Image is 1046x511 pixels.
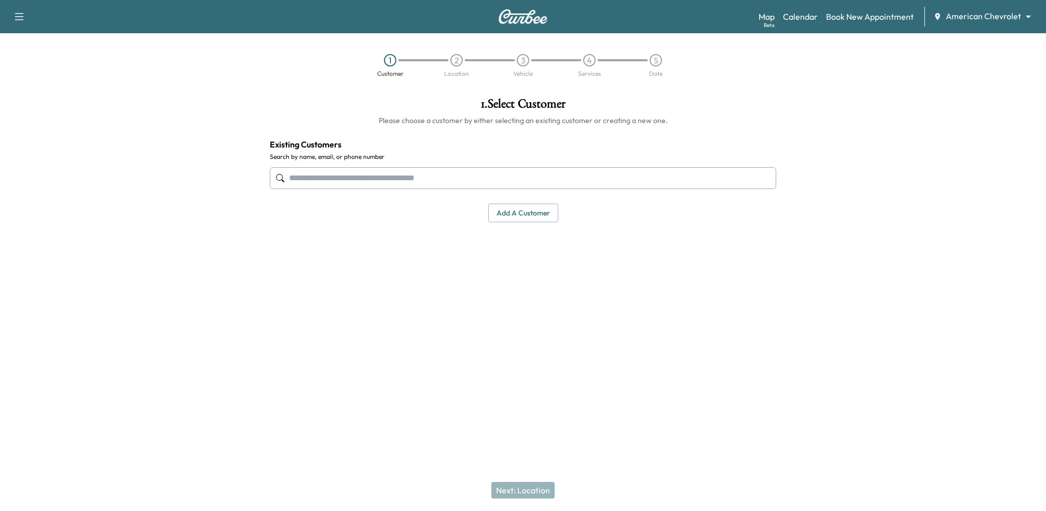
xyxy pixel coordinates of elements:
[650,54,662,66] div: 5
[764,21,775,29] div: Beta
[450,54,463,66] div: 2
[488,204,558,223] button: Add a customer
[270,138,776,151] h4: Existing Customers
[513,71,533,77] div: Vehicle
[444,71,469,77] div: Location
[578,71,601,77] div: Services
[270,115,776,126] h6: Please choose a customer by either selecting an existing customer or creating a new one.
[517,54,529,66] div: 3
[377,71,404,77] div: Customer
[583,54,596,66] div: 4
[270,98,776,115] h1: 1 . Select Customer
[946,10,1021,22] span: American Chevrolet
[826,10,914,23] a: Book New Appointment
[783,10,818,23] a: Calendar
[384,54,396,66] div: 1
[759,10,775,23] a: MapBeta
[498,9,548,24] img: Curbee Logo
[270,153,776,161] label: Search by name, email, or phone number
[649,71,663,77] div: Date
